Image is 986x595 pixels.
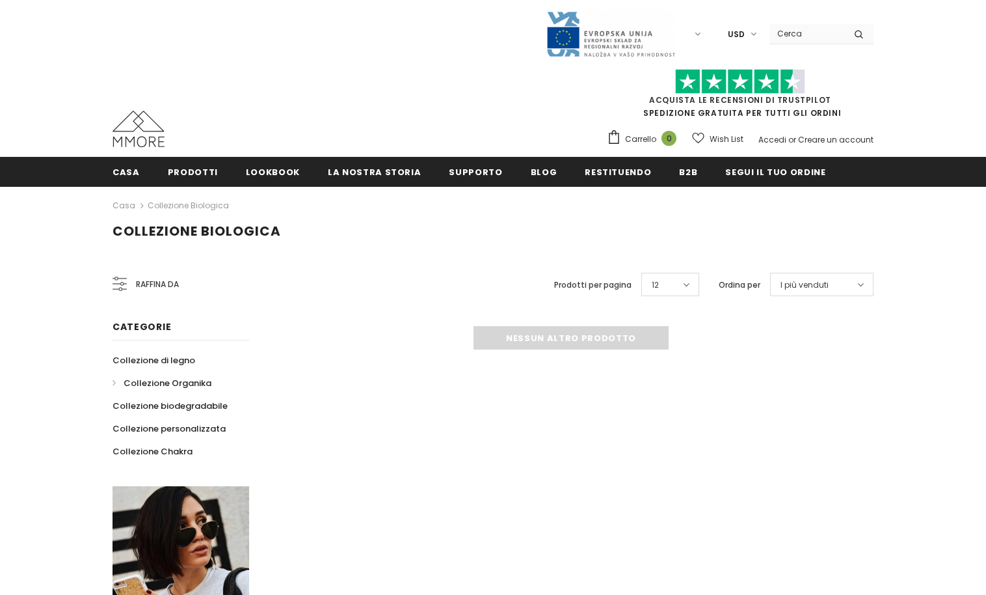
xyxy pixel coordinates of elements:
[246,166,300,178] span: Lookbook
[113,320,171,333] span: Categorie
[113,394,228,417] a: Collezione biodegradabile
[113,372,211,394] a: Collezione Organika
[725,157,825,186] a: Segui il tuo ordine
[546,10,676,58] img: Javni Razpis
[758,134,786,145] a: Accedi
[546,28,676,39] a: Javni Razpis
[168,157,218,186] a: Prodotti
[679,166,697,178] span: B2B
[798,134,873,145] a: Creare un account
[113,111,165,147] img: Casi MMORE
[136,277,179,292] span: Raffina da
[652,279,659,292] span: 12
[649,94,831,105] a: Acquista le recensioni di TrustPilot
[554,279,632,292] label: Prodotti per pagina
[449,157,502,186] a: supporto
[246,157,300,186] a: Lookbook
[625,133,656,146] span: Carrello
[449,166,502,178] span: supporto
[113,157,140,186] a: Casa
[607,130,683,149] a: Carrello 0
[675,69,805,94] img: Fidati di Pilot Stars
[607,75,873,118] span: SPEDIZIONE GRATUITA PER TUTTI GLI ORDINI
[328,166,421,178] span: La nostra storia
[788,134,796,145] span: or
[531,157,557,186] a: Blog
[692,128,743,150] a: Wish List
[148,200,229,211] a: Collezione biologica
[113,198,135,214] a: Casa
[113,400,228,412] span: Collezione biodegradabile
[113,354,195,367] span: Collezione di legno
[780,279,829,292] span: I più venduti
[719,279,760,292] label: Ordina per
[113,445,193,458] span: Collezione Chakra
[531,166,557,178] span: Blog
[113,349,195,372] a: Collezione di legno
[113,422,226,435] span: Collezione personalizzata
[168,166,218,178] span: Prodotti
[113,417,226,440] a: Collezione personalizzata
[585,157,651,186] a: Restituendo
[710,133,743,146] span: Wish List
[585,166,651,178] span: Restituendo
[661,131,676,146] span: 0
[679,157,697,186] a: B2B
[725,166,825,178] span: Segui il tuo ordine
[113,166,140,178] span: Casa
[769,24,844,43] input: Search Site
[728,28,745,41] span: USD
[328,157,421,186] a: La nostra storia
[113,440,193,463] a: Collezione Chakra
[113,222,281,240] span: Collezione biologica
[124,377,211,389] span: Collezione Organika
